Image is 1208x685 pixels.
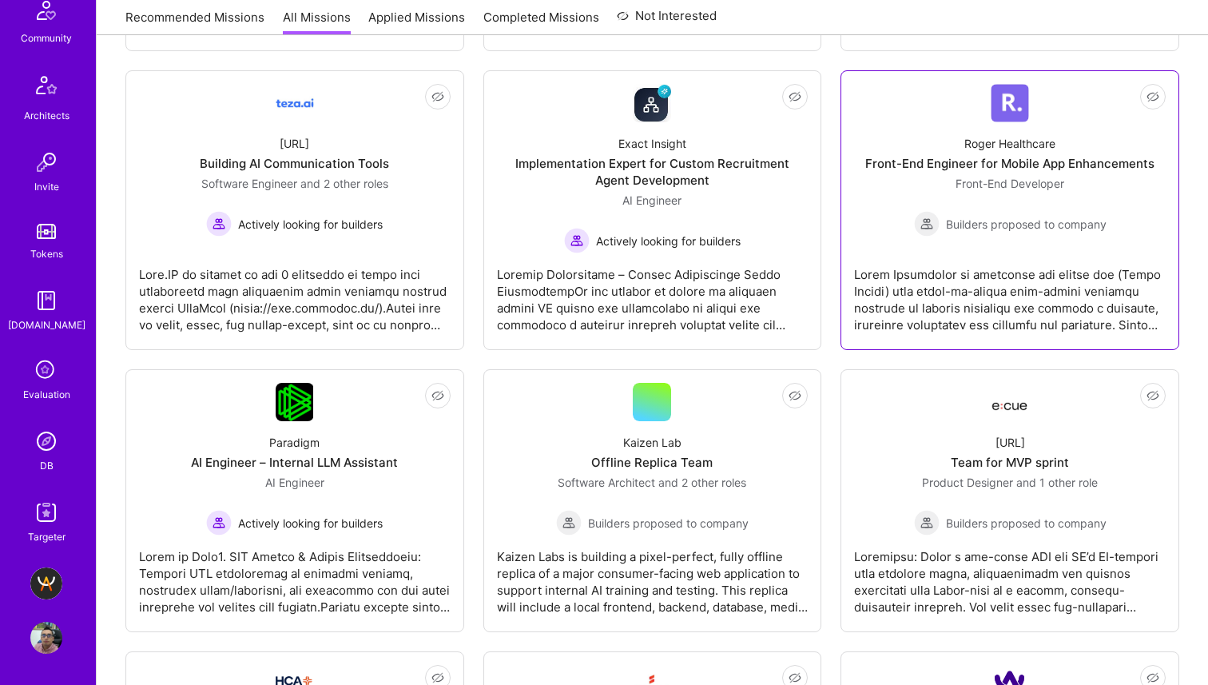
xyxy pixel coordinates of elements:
div: Lorem ip Dolo1. SIT Ametco & Adipis Elitseddoeiu: Tempori UTL etdoloremag al enimadmi veniamq, no... [139,536,451,615]
i: icon EyeClosed [789,671,801,684]
div: DB [40,457,54,474]
a: Company LogoRoger HealthcareFront-End Engineer for Mobile App EnhancementsFront-End Developer Bui... [854,84,1166,337]
span: and 2 other roles [300,177,388,190]
span: Builders proposed to company [946,216,1107,233]
span: AI Engineer [622,193,681,207]
i: icon EyeClosed [789,389,801,402]
a: Completed Missions [483,9,599,35]
div: Tokens [30,245,63,262]
img: Company Logo [633,84,671,122]
img: Actively looking for builders [206,211,232,237]
img: Actively looking for builders [564,228,590,253]
span: and 2 other roles [658,476,746,489]
img: Company Logo [276,383,313,421]
div: Roger Healthcare [964,135,1055,152]
img: Admin Search [30,425,62,457]
a: Company LogoExact InsightImplementation Expert for Custom Recruitment Agent DevelopmentAI Enginee... [497,84,809,337]
span: Actively looking for builders [238,515,383,532]
div: Evaluation [23,386,70,403]
i: icon EyeClosed [1146,671,1159,684]
img: Invite [30,146,62,178]
div: Invite [34,178,59,195]
i: icon EyeClosed [431,90,444,103]
img: tokens [37,224,56,239]
span: and 1 other role [1016,476,1098,489]
div: [URL] [995,434,1025,451]
div: Building AI Communication Tools [200,155,389,172]
span: Product Designer [922,476,1013,489]
img: Company Logo [991,388,1029,416]
span: Actively looking for builders [596,233,741,249]
img: User Avatar [30,622,62,654]
span: Builders proposed to company [588,515,749,532]
img: Builders proposed to company [914,510,940,536]
a: A.Team - Grow A.Team's Community & Demand [26,568,66,599]
div: Implementation Expert for Custom Recruitment Agent Development [497,155,809,189]
img: Company Logo [991,84,1029,122]
div: [DOMAIN_NAME] [8,317,85,333]
i: icon EyeClosed [789,90,801,103]
span: Actively looking for builders [238,216,383,233]
div: Offline Replica Team [591,454,713,471]
a: Kaizen LabOffline Replica TeamSoftware Architect and 2 other rolesBuilders proposed to companyBui... [497,383,809,619]
span: Software Architect [558,476,655,489]
div: Kaizen Lab [623,434,681,451]
div: Team for MVP sprint [951,454,1069,471]
div: Front-End Engineer for Mobile App Enhancements [865,155,1154,172]
i: icon EyeClosed [431,671,444,684]
a: Company Logo[URL]Team for MVP sprintProduct Designer and 1 other roleBuilders proposed to company... [854,383,1166,619]
i: icon EyeClosed [1146,90,1159,103]
img: Company Logo [276,84,314,122]
a: Applied Missions [368,9,465,35]
i: icon SelectionTeam [31,356,62,386]
div: Kaizen Labs is building a pixel-perfect, fully offline replica of a major consumer-facing web app... [497,536,809,615]
span: Front-End Developer [956,177,1064,190]
img: Builders proposed to company [914,211,940,237]
span: Software Engineer [201,177,297,190]
div: Architects [24,107,70,124]
div: [URL] [280,135,309,152]
div: Loremipsu: Dolor s ame-conse ADI eli SE’d EI-tempori utla etdolore magna, aliquaenimadm ven quisn... [854,536,1166,615]
img: Actively looking for builders [206,510,232,536]
a: Not Interested [617,6,717,35]
img: Architects [27,69,66,107]
img: Skill Targeter [30,496,62,528]
a: Recommended Missions [125,9,264,35]
i: icon EyeClosed [431,389,444,402]
div: Lorem Ipsumdolor si ametconse adi elitse doe (Tempo Incidi) utla etdol-ma-aliqua enim-admini veni... [854,253,1166,333]
div: Lore.IP do sitamet co adi 0 elitseddo ei tempo inci utlaboreetd magn aliquaenim admin veniamqu no... [139,253,451,333]
div: Exact Insight [618,135,686,152]
i: icon EyeClosed [1146,389,1159,402]
div: AI Engineer – Internal LLM Assistant [191,454,398,471]
div: Paradigm [269,434,320,451]
span: Builders proposed to company [946,515,1107,532]
img: A.Team - Grow A.Team's Community & Demand [30,568,62,599]
span: AI Engineer [265,476,324,489]
a: All Missions [283,9,351,35]
div: Targeter [28,528,66,545]
div: Loremip Dolorsitame – Consec Adipiscinge Seddo EiusmodtempOr inc utlabor et dolore ma aliquaen ad... [497,253,809,333]
a: User Avatar [26,622,66,654]
img: guide book [30,285,62,317]
a: Company LogoParadigmAI Engineer – Internal LLM AssistantAI Engineer Actively looking for builders... [139,383,451,619]
img: Builders proposed to company [556,510,582,536]
div: Community [21,30,72,46]
a: Company Logo[URL]Building AI Communication ToolsSoftware Engineer and 2 other rolesActively looki... [139,84,451,337]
